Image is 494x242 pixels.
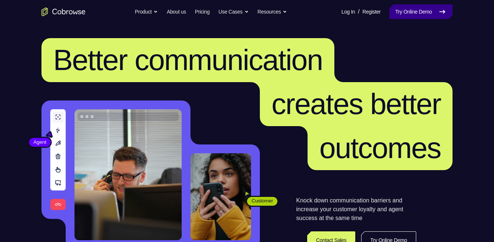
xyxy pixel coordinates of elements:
[296,196,416,223] p: Knock down communication barriers and increase your customer loyalty and agent success at the sam...
[75,109,182,240] img: A customer support agent talking on the phone
[341,4,355,19] a: Log In
[135,4,158,19] button: Product
[363,4,381,19] a: Register
[167,4,186,19] a: About us
[389,4,453,19] a: Try Online Demo
[319,132,441,164] span: outcomes
[258,4,287,19] button: Resources
[190,153,251,240] img: A customer holding their phone
[218,4,248,19] button: Use Cases
[195,4,210,19] a: Pricing
[272,88,441,120] span: creates better
[41,7,86,16] a: Go to the home page
[358,7,359,16] span: /
[53,44,323,76] span: Better communication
